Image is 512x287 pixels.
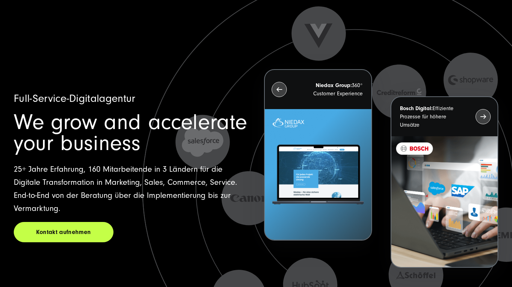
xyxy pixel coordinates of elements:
[14,222,113,242] a: Kontakt aufnehmen
[299,81,362,98] p: 360° Customer Experience
[265,109,371,240] img: Letztes Projekt von Niedax. Ein Laptop auf dem die Niedax Website geöffnet ist, auf blauem Hinter...
[14,163,248,215] p: 25+ Jahre Erfahrung, 160 Mitarbeitende in 3 Ländern für die Digitale Transformation in Marketing,...
[400,104,463,129] p: Effiziente Prozesse für höhere Umsätze
[391,96,498,268] button: Bosch Digital:Effiziente Prozesse für höhere Umsätze BOSCH - Kundeprojekt - Digital Transformatio...
[14,110,247,156] span: We grow and accelerate your business
[316,82,352,88] strong: Niedax Group:
[391,136,498,267] img: BOSCH - Kundeprojekt - Digital Transformation Agentur SUNZINET
[264,69,372,241] button: Niedax Group:360° Customer Experience Letztes Projekt von Niedax. Ein Laptop auf dem die Niedax W...
[400,105,433,111] strong: Bosch Digital:
[14,92,135,105] span: Full-Service-Digitalagentur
